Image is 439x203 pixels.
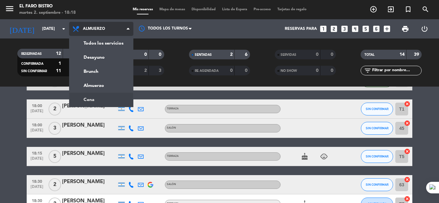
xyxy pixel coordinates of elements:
[144,68,147,73] strong: 2
[316,68,318,73] strong: 0
[361,122,393,135] button: SIN CONFIRMAR
[404,148,410,155] i: cancel
[29,149,45,156] span: 18:15
[245,52,249,57] strong: 6
[29,128,45,136] span: [DATE]
[285,27,317,31] span: Reservas para
[351,25,359,33] i: looks_4
[49,150,61,163] span: 5
[320,153,328,160] i: child_care
[361,150,393,163] button: SIN CONFIRMAR
[29,156,45,164] span: [DATE]
[167,155,179,157] span: Terraza
[330,25,338,33] i: looks_two
[69,50,133,64] a: Desayuno
[414,52,420,57] strong: 39
[19,10,76,16] div: martes 2. septiembre - 18:18
[195,53,212,56] span: SENTADAS
[156,8,188,11] span: Mapa de mesas
[404,101,410,107] i: cancel
[366,126,389,130] span: SIN CONFIRMAR
[401,25,409,33] span: print
[49,103,61,115] span: 2
[319,25,327,33] i: looks_one
[301,153,309,160] i: cake
[49,178,61,191] span: 2
[361,178,393,191] button: SIN CONFIRMAR
[250,8,274,11] span: Pre-acceso
[366,155,389,158] span: SIN CONFIRMAR
[29,102,45,109] span: 18:00
[372,67,421,74] input: Filtrar por nombre...
[159,68,163,73] strong: 3
[21,62,43,65] span: CONFIRMADA
[219,8,250,11] span: Lista de Espera
[404,196,410,202] i: cancel
[340,25,349,33] i: looks_3
[29,177,45,185] span: 18:30
[387,5,395,13] i: exit_to_app
[62,178,117,186] div: [PERSON_NAME]
[167,127,176,129] span: Salón
[404,120,410,126] i: cancel
[69,64,133,79] a: Brunch
[167,183,176,186] span: Salón
[362,25,370,33] i: looks_5
[62,149,117,158] div: [PERSON_NAME]
[364,53,374,56] span: TOTAL
[130,8,156,11] span: Mis reservas
[188,8,219,11] span: Disponibilidad
[62,102,117,110] div: [PERSON_NAME]
[370,5,377,13] i: add_circle_outline
[21,70,47,73] span: SIN CONFIRMAR
[316,52,318,57] strong: 0
[331,52,335,57] strong: 0
[399,52,405,57] strong: 14
[366,183,389,186] span: SIN CONFIRMAR
[421,25,428,33] i: power_settings_new
[167,107,179,110] span: Terraza
[415,19,434,38] div: LOG OUT
[404,176,410,183] i: cancel
[195,69,219,72] span: RE AGENDADA
[331,68,335,73] strong: 0
[159,52,163,57] strong: 0
[281,69,297,72] span: NO SHOW
[62,121,117,130] div: [PERSON_NAME]
[29,185,45,192] span: [DATE]
[230,52,233,57] strong: 2
[29,121,45,128] span: 18:00
[404,5,412,13] i: turned_in_not
[83,27,105,31] span: Almuerzo
[422,5,429,13] i: search
[19,3,76,10] div: El Faro Bistro
[144,52,147,57] strong: 0
[69,79,133,93] a: Almuerzo
[29,109,45,116] span: [DATE]
[5,22,39,36] i: [DATE]
[372,25,381,33] i: looks_6
[49,122,61,135] span: 3
[274,8,310,11] span: Tarjetas de regalo
[60,25,67,33] i: arrow_drop_down
[5,4,14,16] button: menu
[230,68,233,73] strong: 0
[21,52,42,55] span: RESERVADAS
[366,107,389,111] span: SIN CONFIRMAR
[383,25,391,33] i: add_box
[361,103,393,115] button: SIN CONFIRMAR
[364,67,372,74] i: filter_list
[69,36,133,50] a: Todos los servicios
[245,68,249,73] strong: 0
[58,61,61,66] strong: 1
[69,93,133,107] a: Cena
[56,69,61,73] strong: 11
[281,53,296,56] span: SERVIDAS
[56,51,61,56] strong: 12
[148,182,153,188] img: google-logo.png
[5,4,14,13] i: menu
